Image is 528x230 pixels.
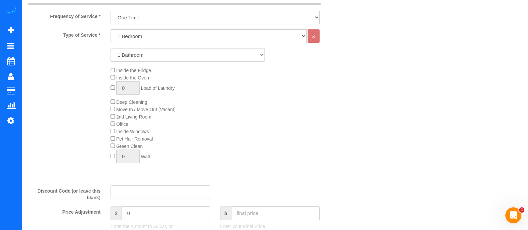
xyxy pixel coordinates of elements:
[116,75,149,80] span: Inside the Oven
[231,206,320,220] input: final price
[116,99,147,105] span: Deep Cleaning
[111,206,122,220] span: $
[23,206,106,215] label: Price Adjustment
[23,185,106,201] label: Discount Code (or leave this blank)
[116,136,153,142] span: Pet Hair Removal
[116,107,176,112] span: Move In / Move Out (Vacant)
[116,144,143,149] span: Green Clean
[23,11,106,20] label: Frequency of Service *
[4,7,17,16] img: Automaid Logo
[116,129,149,134] span: Inside Windows
[220,223,320,230] p: Enter your Final Price
[141,85,175,91] span: Load of Laundry
[141,154,150,159] span: Wall
[220,206,231,220] span: $
[111,223,210,230] p: Enter the Amount to Adjust, or
[116,68,151,73] span: Inside the Fridge
[23,29,106,38] label: Type of Service *
[519,207,524,213] span: 4
[116,114,151,120] span: 2nd Living Room
[505,207,521,223] iframe: Intercom live chat
[116,122,128,127] span: Office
